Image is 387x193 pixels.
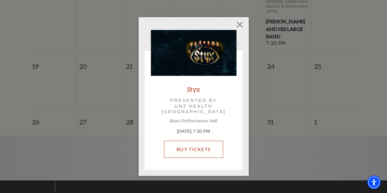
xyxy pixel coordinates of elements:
[151,128,236,135] p: [DATE] 7:30 PM
[187,85,200,93] a: Styx
[164,141,223,158] a: Buy Tickets
[234,19,245,30] button: Close
[151,118,236,124] p: Bass Performance Hall
[151,30,236,76] img: Styx
[367,176,381,189] div: Accessibility Menu
[159,98,228,114] p: Presented by UNT Health [GEOGRAPHIC_DATA]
